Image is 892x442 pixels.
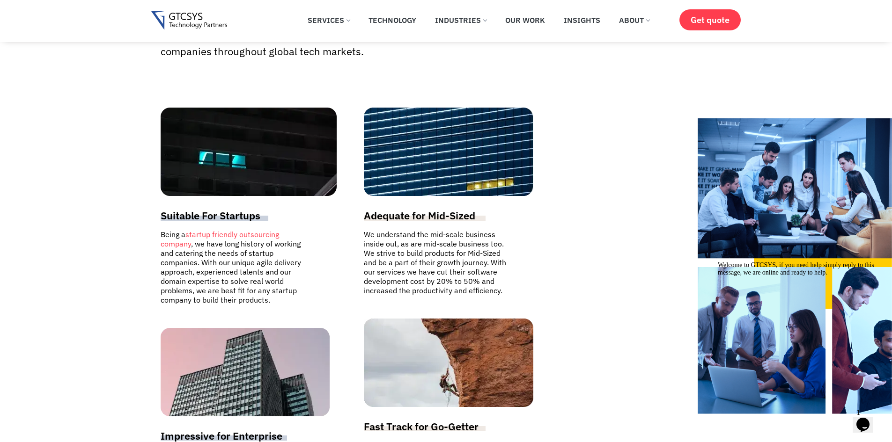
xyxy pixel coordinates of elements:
a: Industries [428,10,494,30]
a: Our Work [498,10,552,30]
a: Insights [557,10,607,30]
img: Gtcsys logo [151,11,228,30]
a: Services [301,10,357,30]
h3: Adequate for Mid-Sized [364,210,558,222]
h3: Suitable For Startups [161,210,354,222]
a: Get quote [679,9,741,30]
img: impressive-for-enterprise [161,328,330,416]
h3: Impressive for Enterprise [161,430,354,442]
a: Technology [361,10,423,30]
a: About [612,10,656,30]
p: We understand the mid-scale business inside out, as are mid-scale business too. We strive to buil... [364,230,509,295]
h3: Fast Track for Go-Getter [364,420,558,433]
span: Welcome to GTCSYS, if you need help simply reply to this message, we are online and ready to help. [4,4,160,18]
span: Get quote [691,15,730,25]
img: adequate-for-mid-scale [364,108,533,196]
iframe: chat widget [714,258,883,400]
img: suitable-for-startups [161,108,337,196]
iframe: chat widget [853,405,883,433]
a: startup friendly outsourcing company [161,230,279,248]
div: Welcome to GTCSYS, if you need help simply reply to this message, we are online and ready to help. [4,4,172,19]
img: fast-track-go-getter [364,319,533,407]
p: Being a , we have long history of working and catering the needs of startup companies. With our u... [161,230,306,304]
